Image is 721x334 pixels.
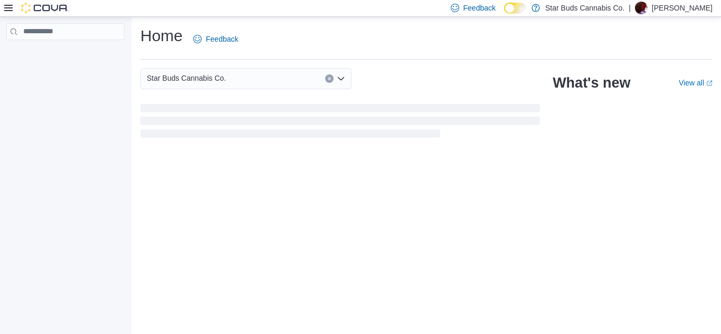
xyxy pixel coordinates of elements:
[325,74,334,83] button: Clear input
[140,25,183,46] h1: Home
[545,2,624,14] p: Star Buds Cannabis Co.
[140,106,540,140] span: Loading
[553,74,630,91] h2: What's new
[679,79,713,87] a: View allExternal link
[706,80,713,87] svg: External link
[629,2,631,14] p: |
[635,2,648,14] div: Jon Haste
[189,28,242,50] a: Feedback
[504,3,526,14] input: Dark Mode
[652,2,713,14] p: [PERSON_NAME]
[337,74,345,83] button: Open list of options
[147,72,226,84] span: Star Buds Cannabis Co.
[6,42,125,68] nav: Complex example
[21,3,69,13] img: Cova
[206,34,238,44] span: Feedback
[463,3,496,13] span: Feedback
